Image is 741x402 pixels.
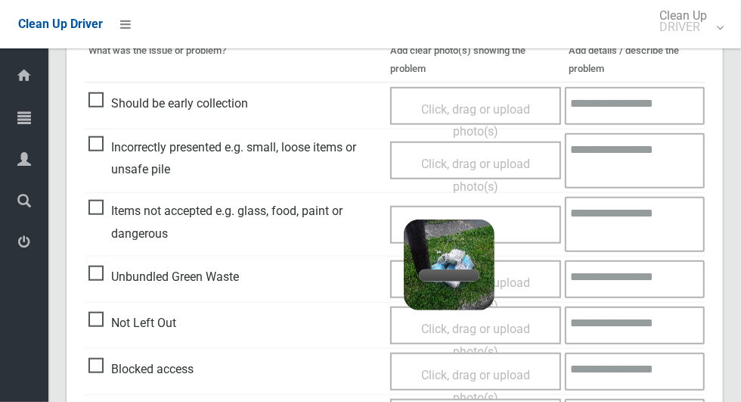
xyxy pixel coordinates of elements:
[88,136,383,181] span: Incorrectly presented e.g. small, loose items or unsafe pile
[88,312,176,335] span: Not Left Out
[421,322,530,359] span: Click, drag or upload photo(s)
[18,13,103,36] a: Clean Up Driver
[88,266,239,288] span: Unbundled Green Waste
[88,200,383,245] span: Items not accepted e.g. glass, food, paint or dangerous
[659,21,707,33] small: DRIVER
[85,38,386,83] th: What was the issue or problem?
[18,17,103,31] span: Clean Up Driver
[421,157,530,194] span: Click, drag or upload photo(s)
[88,92,248,115] span: Should be early collection
[421,102,530,139] span: Click, drag or upload photo(s)
[88,358,194,381] span: Blocked access
[386,38,565,83] th: Add clear photo(s) showing the problem
[652,10,722,33] span: Clean Up
[565,38,705,83] th: Add details / describe the problem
